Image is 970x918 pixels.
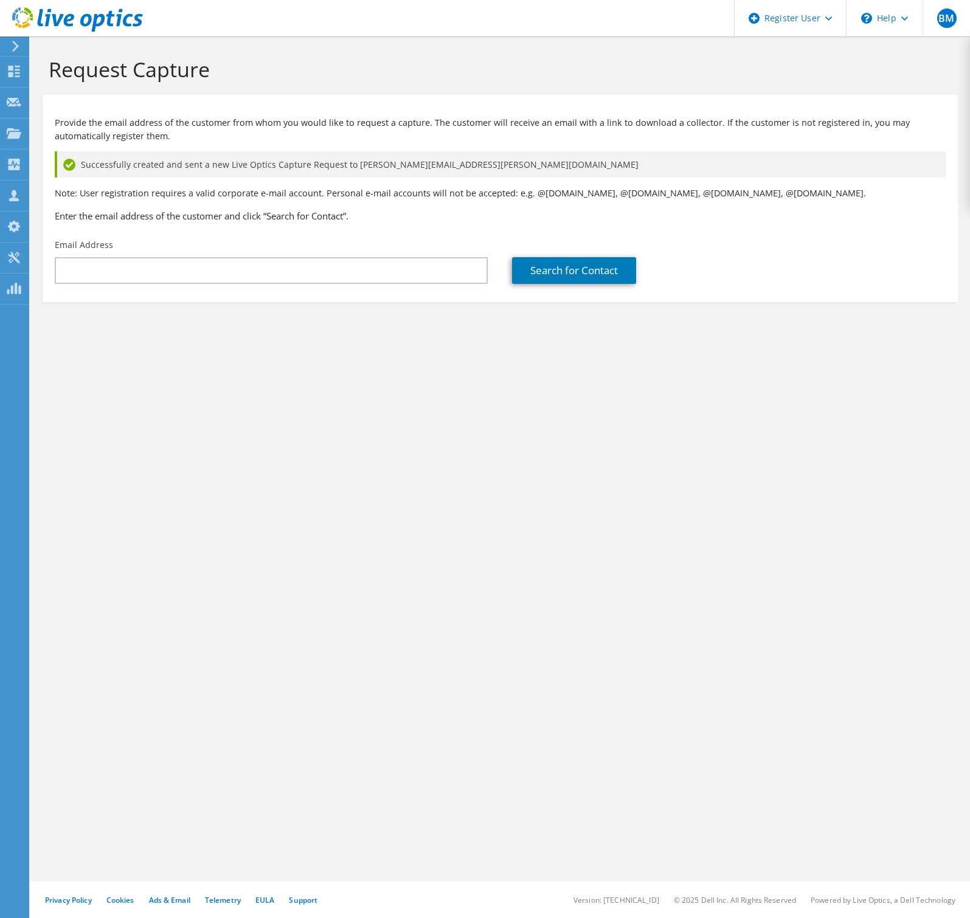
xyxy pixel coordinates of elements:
[573,895,659,905] li: Version: [TECHNICAL_ID]
[81,158,639,171] span: Successfully created and sent a new Live Optics Capture Request to [PERSON_NAME][EMAIL_ADDRESS][P...
[55,239,113,251] label: Email Address
[45,895,92,905] a: Privacy Policy
[512,257,636,284] a: Search for Contact
[149,895,190,905] a: Ads & Email
[106,895,134,905] a: Cookies
[55,116,946,143] p: Provide the email address of the customer from whom you would like to request a capture. The cust...
[289,895,317,905] a: Support
[811,895,955,905] li: Powered by Live Optics, a Dell Technology
[205,895,241,905] a: Telemetry
[55,209,946,223] h3: Enter the email address of the customer and click “Search for Contact”.
[861,13,872,24] svg: \n
[255,895,274,905] a: EULA
[55,187,946,200] p: Note: User registration requires a valid corporate e-mail account. Personal e-mail accounts will ...
[674,895,796,905] li: © 2025 Dell Inc. All Rights Reserved
[49,57,946,82] h1: Request Capture
[937,9,957,28] span: BM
